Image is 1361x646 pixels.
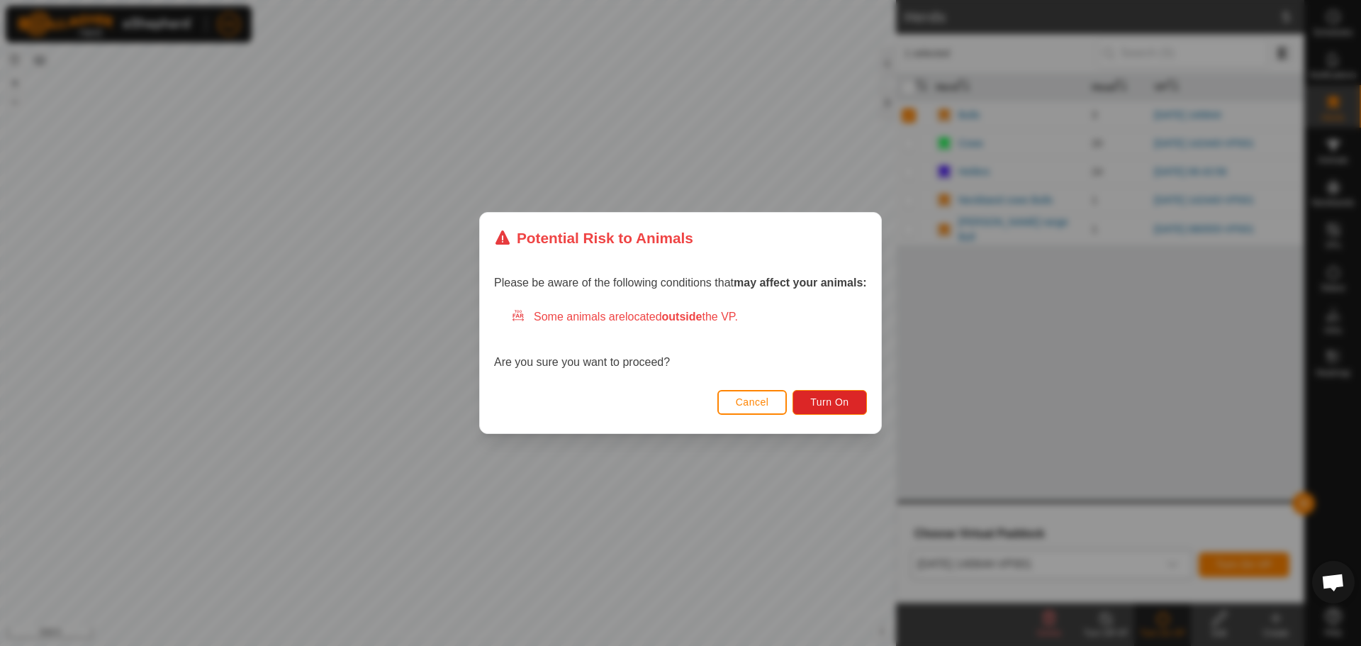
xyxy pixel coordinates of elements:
strong: may affect your animals: [734,277,867,289]
div: Open chat [1312,561,1355,603]
div: Potential Risk to Animals [494,227,693,249]
button: Cancel [717,390,788,415]
span: located the VP. [625,311,738,323]
span: Turn On [811,396,849,408]
span: Please be aware of the following conditions that [494,277,867,289]
button: Turn On [793,390,867,415]
div: Are you sure you want to proceed? [494,308,867,371]
div: Some animals are [511,308,867,325]
strong: outside [662,311,702,323]
span: Cancel [736,396,769,408]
